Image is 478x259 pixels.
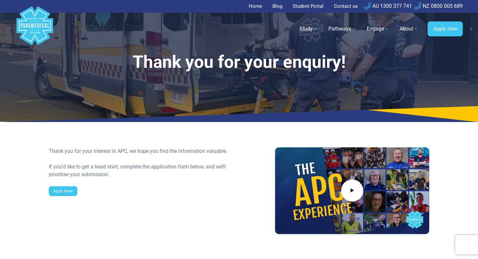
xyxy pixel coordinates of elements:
[428,21,463,36] a: Apply now
[49,52,429,72] h1: Thank you for your enquiry!
[325,20,360,38] a: Pathways
[415,3,463,9] a: NZ 0800 005 689
[49,147,235,155] div: Thank you for your interest in APC, we hope you find the information valuable.
[296,20,322,38] a: Study
[363,20,393,38] a: Engage
[396,20,422,38] a: About
[49,163,235,179] div: If you’d like to get a head start, complete the application form below, and we’ll prioritise your...
[364,3,412,9] a: AU 1300 377 741
[15,13,54,45] a: Australian Paramedical College
[49,186,77,196] a: Apply Now!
